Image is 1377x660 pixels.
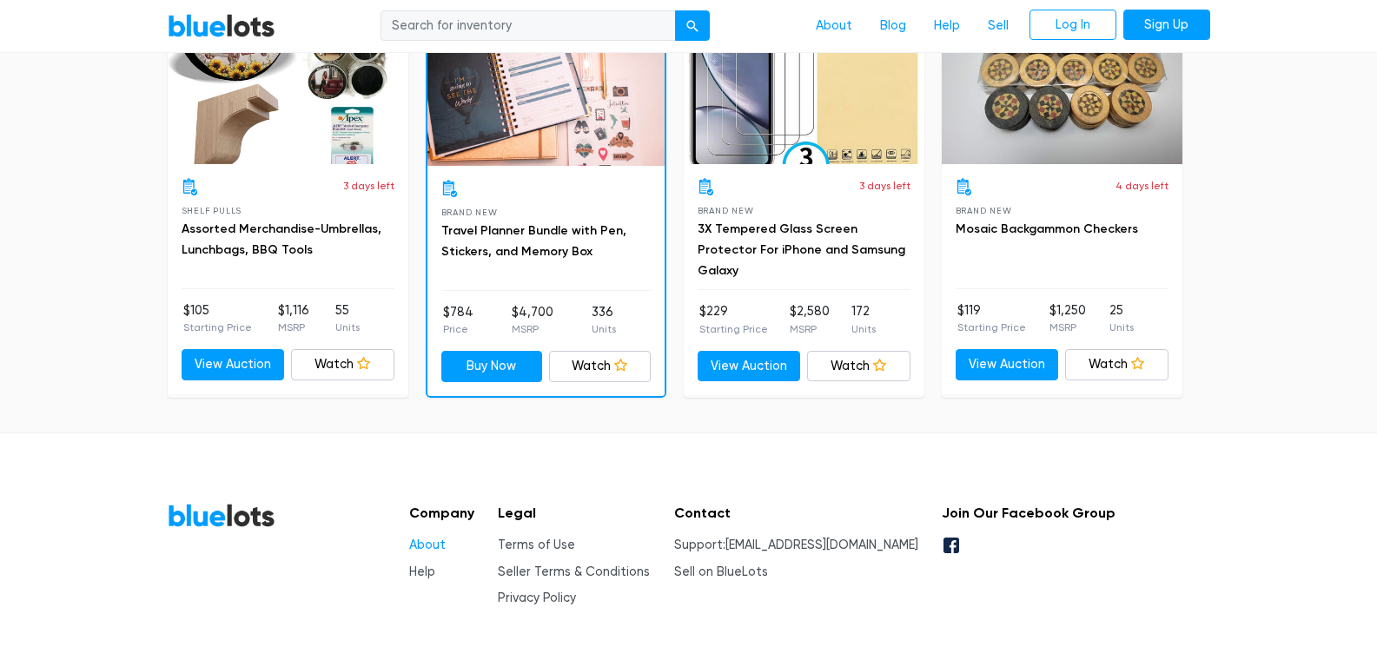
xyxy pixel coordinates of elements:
a: Blog [866,10,920,43]
a: View Auction [182,349,285,380]
a: Help [920,10,974,43]
li: $1,250 [1049,301,1086,336]
li: 55 [335,301,360,336]
h5: Company [409,505,474,521]
a: Log In [1029,10,1116,41]
h5: Contact [674,505,918,521]
p: MSRP [278,320,309,335]
p: MSRP [1049,320,1086,335]
a: Watch [1065,349,1168,380]
span: Brand New [956,206,1012,215]
li: $229 [699,302,768,337]
a: BlueLots [168,503,275,528]
a: 3X Tempered Glass Screen Protector For iPhone and Samsung Galaxy [698,221,905,278]
p: Price [443,321,473,337]
p: Units [335,320,360,335]
p: MSRP [790,321,830,337]
a: Watch [291,349,394,380]
a: Mosaic Backgammon Checkers [956,221,1138,236]
p: Starting Price [183,320,252,335]
a: [EMAIL_ADDRESS][DOMAIN_NAME] [725,538,918,552]
p: Units [592,321,616,337]
a: View Auction [956,349,1059,380]
p: 3 days left [859,178,910,194]
li: $105 [183,301,252,336]
p: MSRP [512,321,553,337]
p: Units [1109,320,1134,335]
li: 172 [851,302,876,337]
li: $784 [443,303,473,338]
p: 4 days left [1116,178,1168,194]
span: Shelf Pulls [182,206,242,215]
a: Watch [549,351,651,382]
a: Watch [807,351,910,382]
p: Starting Price [957,320,1026,335]
p: Units [851,321,876,337]
li: $4,700 [512,303,553,338]
a: About [802,10,866,43]
p: Starting Price [699,321,768,337]
a: Sign Up [1123,10,1210,41]
li: 25 [1109,301,1134,336]
a: Buy Now [441,351,543,382]
span: Brand New [441,208,498,217]
a: BlueLots [168,13,275,38]
a: Assorted Merchandise-Umbrellas, Lunchbags, BBQ Tools [182,221,381,257]
p: 3 days left [343,178,394,194]
a: Seller Terms & Conditions [498,564,650,579]
a: Terms of Use [498,538,575,552]
li: Support: [674,536,918,555]
a: Sell [974,10,1023,43]
a: View Auction [698,351,801,382]
a: Help [409,564,435,579]
a: Sell on BlueLots [674,564,768,579]
input: Search for inventory [381,10,676,42]
a: Travel Planner Bundle with Pen, Stickers, and Memory Box [441,223,626,259]
li: $2,580 [790,302,830,337]
span: Brand New [698,206,754,215]
li: $119 [957,301,1026,336]
h5: Legal [498,505,650,521]
a: Privacy Policy [498,591,576,605]
a: About [409,538,446,552]
li: $1,116 [278,301,309,336]
li: 336 [592,303,616,338]
h5: Join Our Facebook Group [942,505,1116,521]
